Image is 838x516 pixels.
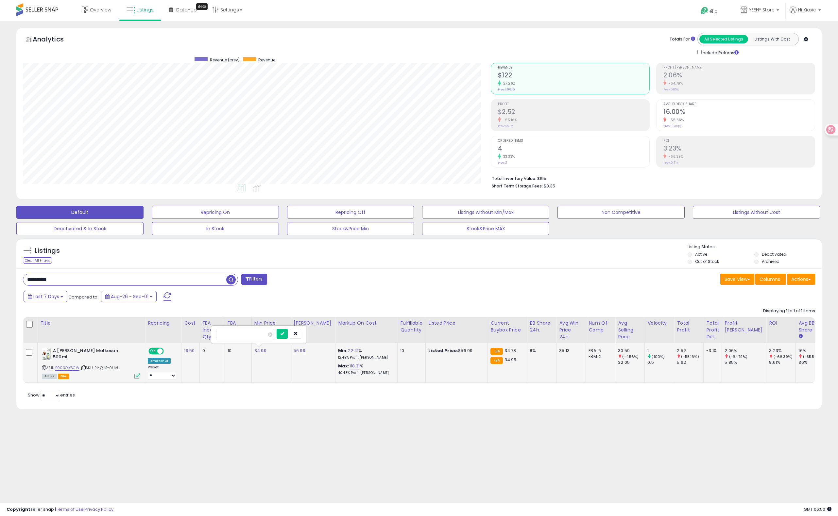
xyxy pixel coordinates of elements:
div: FBA Available Qty [228,320,249,340]
span: $0.35 [544,183,555,189]
span: Overview [90,7,111,13]
b: Listed Price: [428,347,458,354]
div: 10 [228,348,247,354]
button: Repricing Off [287,206,414,219]
small: -55.16% [501,118,517,122]
h2: 16.00% [663,108,815,117]
div: $56.99 [428,348,483,354]
button: Actions [787,274,815,285]
small: Prev: 3 [498,161,507,165]
a: 34.99 [254,347,266,354]
div: 9.61% [769,360,795,365]
b: Max: [338,363,350,369]
div: Total Profit Diff. [706,320,719,340]
div: 8% [530,348,551,354]
small: Avg BB Share. [798,333,802,339]
button: Default [16,206,144,219]
div: ASIN: [42,348,140,378]
h2: $122 [498,72,649,80]
small: (100%) [652,354,665,359]
div: Preset: [148,365,176,380]
small: FBA [490,348,503,355]
label: Deactivated [762,251,786,257]
button: Columns [755,274,786,285]
small: -66.39% [666,154,684,159]
div: 10 [400,348,420,354]
div: BB Share 24h. [530,320,554,333]
button: Aug-26 - Sep-01 [101,291,157,302]
span: ROI [663,139,815,143]
a: 56.99 [294,347,305,354]
div: Fulfillable Quantity [400,320,423,333]
button: Filters [241,274,267,285]
small: (-66.39%) [774,354,793,359]
button: Repricing On [152,206,279,219]
div: -3.10 [706,348,717,354]
div: % [338,363,392,375]
div: [PERSON_NAME] [294,320,333,327]
button: Stock&Price Min [287,222,414,235]
div: Avg Selling Price [618,320,642,340]
small: Prev: 5.85% [663,88,679,91]
span: Last 7 Days [33,293,59,300]
div: 5.62 [677,360,703,365]
a: 19.50 [184,347,195,354]
div: 36% [798,360,825,365]
button: Stock&Price MAX [422,222,549,235]
span: Ordered Items [498,139,649,143]
span: OFF [163,348,173,354]
small: FBA [490,357,503,364]
span: DataHub [176,7,197,13]
div: 1 [647,348,674,354]
label: Archived [762,259,779,264]
a: B003OIXSCW [55,365,79,371]
div: Displaying 1 to 1 of 1 items [763,308,815,314]
div: Avg BB Share [798,320,822,333]
div: Amazon AI [148,358,171,364]
h2: 3.23% [663,145,815,153]
p: 12.49% Profit [PERSON_NAME] [338,355,392,360]
b: A [PERSON_NAME] Molkosan 500ml [53,348,132,362]
div: Min Price [254,320,288,327]
span: FBA [58,374,69,379]
div: 30.59 [618,348,644,354]
div: FBM: 2 [589,354,610,360]
div: Title [40,320,142,327]
div: Num of Comp. [589,320,612,333]
label: Out of Stock [695,259,719,264]
div: 32.05 [618,360,644,365]
div: 16% [798,348,825,354]
div: 3.23% [769,348,795,354]
p: 40.48% Profit [PERSON_NAME] [338,371,392,375]
div: Current Buybox Price [490,320,524,333]
button: Listings With Cost [748,35,796,43]
small: (-55.56%) [803,354,822,359]
div: Listed Price [428,320,485,327]
span: Profit [PERSON_NAME] [663,66,815,70]
div: Velocity [647,320,671,327]
button: All Selected Listings [699,35,748,43]
a: Hi Xiaxia [790,7,821,21]
small: (-64.79%) [729,354,747,359]
span: Show: entries [28,392,75,398]
a: 118.31 [350,363,360,369]
button: In Stock [152,222,279,235]
small: Prev: 36.00% [663,124,681,128]
div: % [338,348,392,360]
span: Profit [498,103,649,106]
div: Repricing [148,320,179,327]
h5: Analytics [33,35,77,45]
div: FBA: 6 [589,348,610,354]
small: Prev: $5.62 [498,124,513,128]
span: Listings [137,7,154,13]
span: 34.95 [505,357,517,363]
small: Prev: 9.61% [663,161,678,165]
span: YEEHY Store [749,7,775,13]
b: Short Term Storage Fees: [492,183,543,189]
span: Columns [760,276,780,282]
h2: 2.06% [663,72,815,80]
div: 0 [202,348,220,354]
span: | SKU: RI-QJK1-0UVU [80,365,120,370]
div: 0.5 [647,360,674,365]
div: Totals For [670,36,695,42]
